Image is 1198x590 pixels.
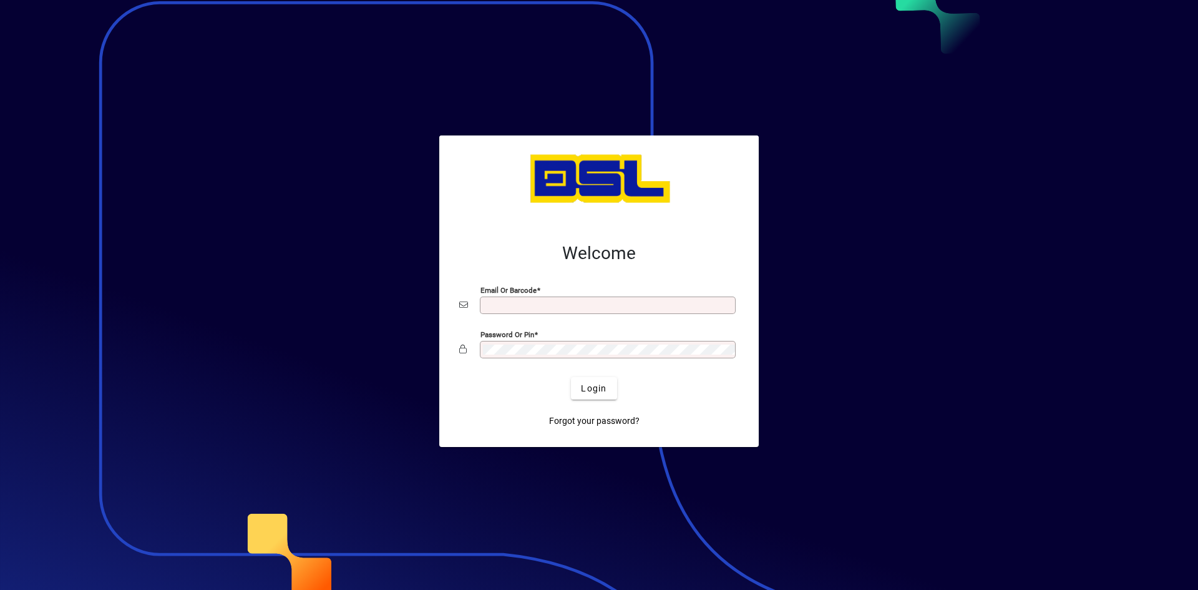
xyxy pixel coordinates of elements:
[459,243,739,264] h2: Welcome
[544,410,645,432] a: Forgot your password?
[480,330,534,339] mat-label: Password or Pin
[549,415,640,428] span: Forgot your password?
[571,377,616,400] button: Login
[581,382,606,395] span: Login
[480,286,537,295] mat-label: Email or Barcode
